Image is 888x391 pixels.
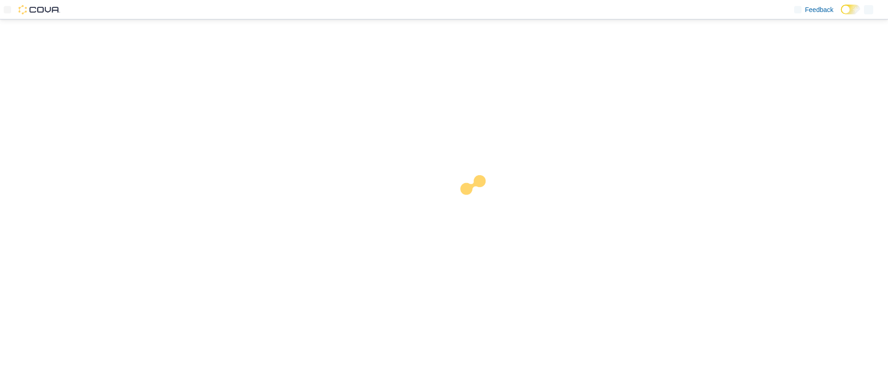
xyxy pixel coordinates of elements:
[841,5,860,14] input: Dark Mode
[790,0,837,19] a: Feedback
[805,5,833,14] span: Feedback
[18,5,60,14] img: Cova
[841,14,841,15] span: Dark Mode
[444,168,513,238] img: cova-loader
